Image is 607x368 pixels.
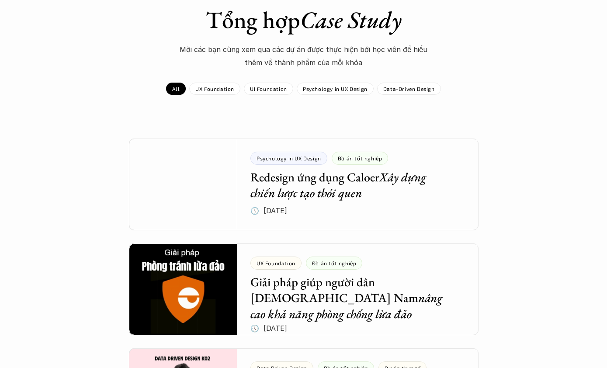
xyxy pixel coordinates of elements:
[244,83,293,95] a: UI Foundation
[297,83,374,95] a: Psychology in UX Design
[250,86,287,92] p: UI Foundation
[300,4,402,35] em: Case Study
[303,86,368,92] p: Psychology in UX Design
[377,83,441,95] a: Data-Driven Design
[129,139,479,230] a: Psychology in UX DesignĐồ án tốt nghiệpRedesign ứng dụng CaloerXây dựng chiến lược tạo thói quen🕔...
[173,43,435,69] p: Mời các bạn cùng xem qua các dự án được thực hiện bới học viên để hiểu thêm về thành phẩm của mỗi...
[195,86,234,92] p: UX Foundation
[172,86,180,92] p: All
[189,83,240,95] a: UX Foundation
[129,243,479,335] a: UX FoundationĐồ án tốt nghiệpGiải pháp giúp người dân [DEMOGRAPHIC_DATA] Namnâng cao khả năng phò...
[383,86,435,92] p: Data-Driven Design
[151,6,457,34] h1: Tổng hợp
